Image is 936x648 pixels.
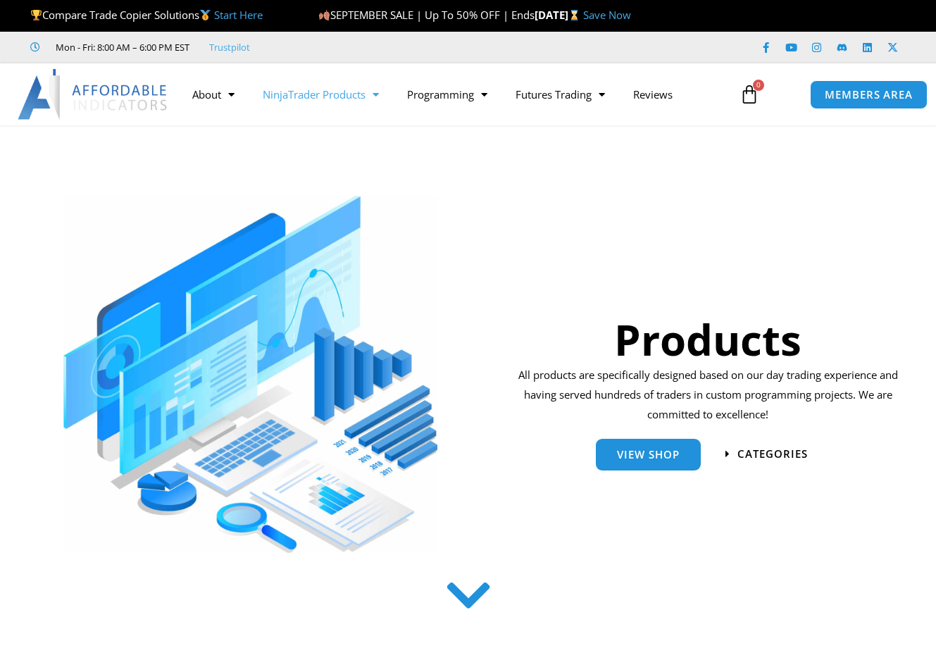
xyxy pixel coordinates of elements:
[52,39,189,56] span: Mon - Fri: 8:00 AM – 6:00 PM EST
[596,439,701,471] a: View Shop
[30,8,263,22] span: Compare Trade Copier Solutions
[569,10,580,20] img: ⌛
[319,10,330,20] img: 🍂
[393,78,501,111] a: Programming
[18,69,169,120] img: LogoAI | Affordable Indicators – NinjaTrader
[318,8,535,22] span: SEPTEMBER SALE | Up To 50% OFF | Ends
[718,74,780,115] a: 0
[753,80,764,91] span: 0
[825,89,913,100] span: MEMBERS AREA
[209,39,250,56] a: Trustpilot
[31,10,42,20] img: 🏆
[513,310,903,369] h1: Products
[810,80,928,109] a: MEMBERS AREA
[178,78,730,111] nav: Menu
[200,10,211,20] img: 🥇
[249,78,393,111] a: NinjaTrader Products
[178,78,249,111] a: About
[583,8,631,22] a: Save Now
[725,449,808,459] a: categories
[535,8,583,22] strong: [DATE]
[737,449,808,459] span: categories
[214,8,263,22] a: Start Here
[617,449,680,460] span: View Shop
[619,78,687,111] a: Reviews
[63,196,437,553] img: ProductsSection scaled | Affordable Indicators – NinjaTrader
[513,366,903,425] p: All products are specifically designed based on our day trading experience and having served hund...
[501,78,619,111] a: Futures Trading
